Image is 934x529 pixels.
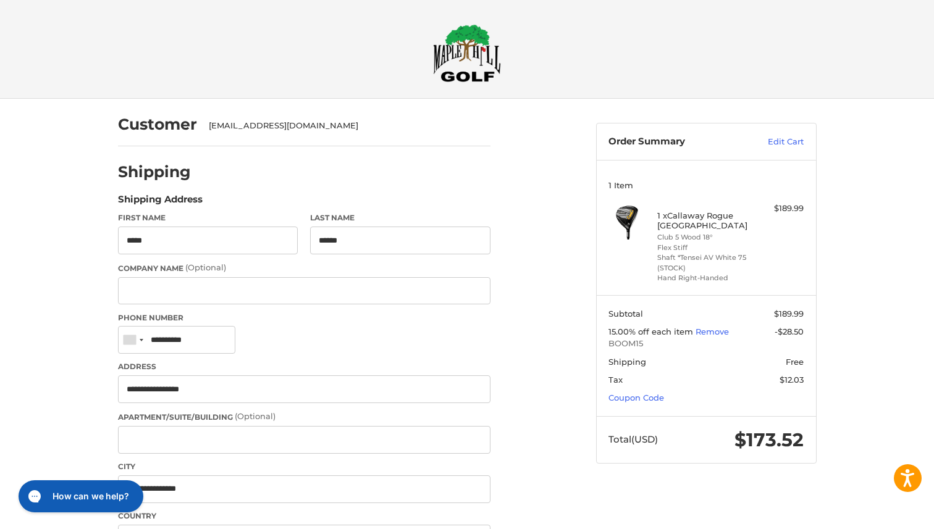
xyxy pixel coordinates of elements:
[608,375,623,385] span: Tax
[608,357,646,367] span: Shipping
[657,243,752,253] li: Flex Stiff
[12,476,147,517] iframe: Gorgias live chat messenger
[433,24,501,82] img: Maple Hill Golf
[608,393,664,402] a: Coupon Code
[118,461,490,472] label: City
[608,136,741,148] h3: Order Summary
[310,212,490,223] label: Last Name
[118,193,203,212] legend: Shipping Address
[755,202,804,215] div: $189.99
[741,136,804,148] a: Edit Cart
[734,428,804,451] span: $173.52
[608,433,658,445] span: Total (USD)
[657,273,752,283] li: Hand Right-Handed
[608,180,804,190] h3: 1 Item
[657,232,752,243] li: Club 5 Wood 18°
[118,115,197,134] h2: Customer
[118,212,298,223] label: First Name
[774,309,804,319] span: $189.99
[608,327,696,336] span: 15.00% off each item
[118,312,490,323] label: Phone Number
[118,162,191,181] h2: Shipping
[608,309,643,319] span: Subtotal
[780,375,804,385] span: $12.03
[657,210,752,231] h4: 1 x Callaway Rogue [GEOGRAPHIC_DATA]
[185,262,226,272] small: (Optional)
[209,120,478,132] div: [EMAIL_ADDRESS][DOMAIN_NAME]
[696,327,729,336] a: Remove
[118,510,490,522] label: Country
[118,361,490,372] label: Address
[657,252,752,273] li: Shaft *Tensei AV White 75 (STOCK)
[786,357,804,367] span: Free
[118,410,490,423] label: Apartment/Suite/Building
[832,496,934,529] iframe: Google Customer Reviews
[608,338,804,350] span: BOOM15
[775,327,804,336] span: -$28.50
[118,262,490,274] label: Company Name
[235,411,276,421] small: (Optional)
